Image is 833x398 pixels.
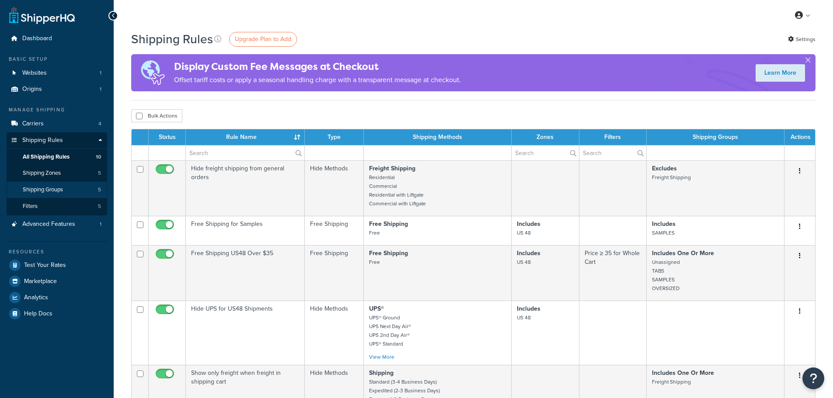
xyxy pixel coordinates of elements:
span: Websites [22,69,47,77]
strong: Excludes [652,164,677,173]
td: Hide freight shipping from general orders [186,160,305,216]
li: Test Your Rates [7,257,107,273]
th: Filters [579,129,647,145]
span: 4 [98,120,101,128]
small: Freight Shipping [652,173,691,181]
a: Shipping Rules [7,132,107,149]
span: 1 [100,86,101,93]
span: Origins [22,86,42,93]
span: Filters [23,203,38,210]
th: Type [305,129,364,145]
li: Carriers [7,116,107,132]
div: Manage Shipping [7,106,107,114]
span: Upgrade Plan to Add [235,35,291,44]
span: Marketplace [24,278,57,285]
td: Free Shipping [305,245,364,301]
img: duties-banner-06bc72dcb5fe05cb3f9472aba00be2ae8eb53ab6f0d8bb03d382ba314ac3c341.png [131,54,174,91]
h1: Shipping Rules [131,31,213,48]
td: Hide Methods [305,301,364,365]
strong: Shipping [369,368,394,377]
strong: Includes [652,219,676,228]
strong: Includes [517,249,540,258]
span: Shipping Groups [23,186,63,194]
strong: Includes One Or More [652,249,714,258]
span: 1 [100,221,101,228]
a: Websites 1 [7,65,107,81]
small: UPS® Ground UPS Next Day Air® UPS 2nd Day Air® UPS® Standard [369,314,411,348]
th: Shipping Methods [364,129,512,145]
th: Actions [784,129,815,145]
a: View More [369,353,394,361]
span: Advanced Features [22,221,75,228]
strong: Includes One Or More [652,368,714,377]
small: Unassigned TABS SAMPLES OVERSIZED [652,258,680,292]
button: Open Resource Center [802,367,824,389]
small: Free [369,258,380,266]
td: Price ≥ 35 for Whole Cart [579,245,647,301]
td: Free Shipping [305,216,364,245]
small: US 48 [517,229,531,237]
span: Carriers [22,120,44,128]
p: Offset tariff costs or apply a seasonal handling charge with a transparent message at checkout. [174,74,461,86]
th: Rule Name : activate to sort column ascending [186,129,305,145]
span: 5 [98,203,101,210]
li: Shipping Zones [7,165,107,181]
a: Analytics [7,290,107,305]
span: Dashboard [22,35,52,42]
td: Free Shipping US48 Over $35 [186,245,305,301]
input: Search [512,145,579,160]
div: Basic Setup [7,55,107,63]
h4: Display Custom Fee Messages at Checkout [174,59,461,74]
span: 5 [98,186,101,194]
strong: Free Shipping [369,219,408,228]
span: 10 [96,153,101,161]
a: Settings [788,33,816,45]
span: 5 [98,170,101,177]
a: All Shipping Rules 10 [7,149,107,165]
a: Marketplace [7,273,107,289]
li: Origins [7,81,107,97]
strong: UPS® [369,304,384,313]
a: ShipperHQ Home [9,7,75,24]
td: Hide Methods [305,160,364,216]
span: Shipping Zones [23,170,61,177]
td: Free Shipping for Samples [186,216,305,245]
a: Filters 5 [7,198,107,215]
strong: Free Shipping [369,249,408,258]
small: US 48 [517,314,531,322]
small: Residential Commercial Residential with Liftgate Commercial with Liftgate [369,173,426,208]
a: Advanced Features 1 [7,216,107,232]
small: SAMPLES [652,229,675,237]
div: Resources [7,248,107,256]
li: Shipping Groups [7,182,107,198]
th: Status [149,129,186,145]
input: Search [186,145,304,160]
a: Origins 1 [7,81,107,97]
a: Shipping Groups 5 [7,182,107,198]
span: Test Your Rates [24,262,66,269]
input: Search [579,145,646,160]
strong: Freight Shipping [369,164,415,173]
td: Hide UPS for US48 Shipments [186,301,305,365]
li: All Shipping Rules [7,149,107,165]
a: Shipping Zones 5 [7,165,107,181]
a: Dashboard [7,31,107,47]
span: Help Docs [24,310,52,318]
a: Upgrade Plan to Add [229,32,297,47]
span: Analytics [24,294,48,301]
li: Advanced Features [7,216,107,232]
li: Websites [7,65,107,81]
small: US 48 [517,258,531,266]
a: Help Docs [7,306,107,322]
small: Freight Shipping [652,378,691,386]
small: Free [369,229,380,237]
a: Learn More [756,64,805,82]
span: All Shipping Rules [23,153,70,161]
strong: Includes [517,219,540,228]
strong: Includes [517,304,540,313]
span: 1 [100,69,101,77]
